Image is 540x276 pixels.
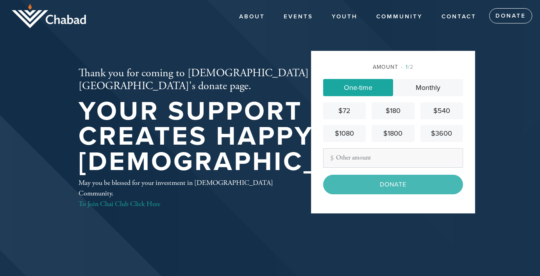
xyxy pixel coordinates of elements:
[233,9,271,24] a: About
[420,125,463,142] a: $3600
[326,128,363,139] div: $1080
[323,148,463,168] input: Other amount
[436,9,482,24] a: Contact
[278,9,319,24] a: Events
[323,102,366,119] a: $72
[323,125,366,142] a: $1080
[326,9,363,24] a: YOUTH
[401,64,413,70] span: /2
[79,199,160,208] a: To Join Chai Club Click Here
[375,106,411,116] div: $180
[424,128,460,139] div: $3600
[372,125,414,142] a: $1800
[79,67,414,93] h2: Thank you for coming to [DEMOGRAPHIC_DATA][GEOGRAPHIC_DATA]'s donate page.
[79,99,414,175] h1: Your support creates happy [DEMOGRAPHIC_DATA]!
[424,106,460,116] div: $540
[420,102,463,119] a: $540
[323,63,463,71] div: Amount
[372,102,414,119] a: $180
[326,106,363,116] div: $72
[489,8,532,24] a: Donate
[375,128,411,139] div: $1800
[12,4,86,28] img: logo_half.png
[79,177,286,209] div: May you be blessed for your investment in [DEMOGRAPHIC_DATA] Community.
[393,79,463,96] a: Monthly
[323,79,393,96] a: One-time
[406,64,408,70] span: 1
[370,9,429,24] a: COMMUNITY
